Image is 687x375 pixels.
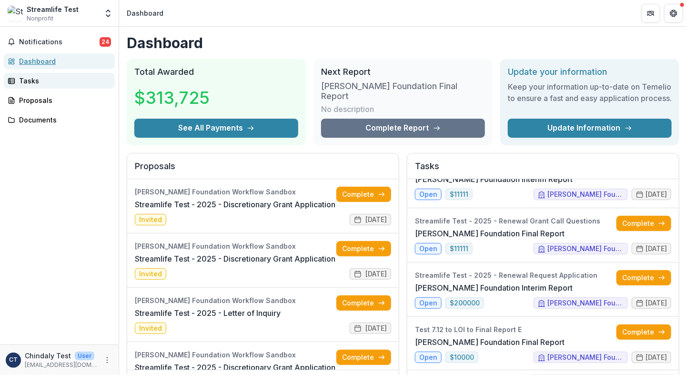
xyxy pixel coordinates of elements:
[134,85,210,111] h3: $313,725
[27,14,53,23] span: Nonprofit
[415,173,573,185] a: [PERSON_NAME] Foundation Interim Report
[25,351,71,361] p: Chindaly Test
[19,76,107,86] div: Tasks
[4,92,115,108] a: Proposals
[415,282,573,294] a: [PERSON_NAME] Foundation Interim Report
[135,253,335,264] a: Streamlife Test - 2025 - Discretionary Grant Application
[19,115,107,125] div: Documents
[101,4,115,23] button: Open entity switcher
[127,34,679,51] h1: Dashboard
[135,161,391,179] h2: Proposals
[336,295,391,311] a: Complete
[616,324,671,340] a: Complete
[336,350,391,365] a: Complete
[321,81,485,101] h3: [PERSON_NAME] Foundation Final Report
[508,81,672,104] h3: Keep your information up-to-date on Temelio to ensure a fast and easy application process.
[321,103,374,115] p: No description
[4,73,115,89] a: Tasks
[616,216,671,231] a: Complete
[321,67,485,77] h2: Next Report
[123,6,167,20] nav: breadcrumb
[415,228,565,239] a: [PERSON_NAME] Foundation Final Report
[9,357,18,363] div: Chindaly Test
[4,53,115,69] a: Dashboard
[27,4,79,14] div: Streamlife Test
[4,34,115,50] button: Notifications24
[415,161,671,179] h2: Tasks
[19,56,107,66] div: Dashboard
[4,112,115,128] a: Documents
[135,199,335,210] a: Streamlife Test - 2025 - Discretionary Grant Application
[8,6,23,21] img: Streamlife Test
[19,95,107,105] div: Proposals
[75,352,94,360] p: User
[664,4,683,23] button: Get Help
[135,307,281,319] a: Streamlife Test - 2025 - Letter of Inquiry
[19,38,100,46] span: Notifications
[336,241,391,256] a: Complete
[508,67,672,77] h2: Update your information
[135,362,335,373] a: Streamlife Test - 2025 - Discretionary Grant Application
[508,119,672,138] a: Update Information
[25,361,98,369] p: [EMAIL_ADDRESS][DOMAIN_NAME]
[100,37,111,47] span: 24
[336,187,391,202] a: Complete
[127,8,163,18] div: Dashboard
[321,119,485,138] a: Complete Report
[616,270,671,285] a: Complete
[641,4,660,23] button: Partners
[134,67,298,77] h2: Total Awarded
[415,336,565,348] a: [PERSON_NAME] Foundation Final Report
[101,355,113,366] button: More
[134,119,298,138] button: See All Payments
